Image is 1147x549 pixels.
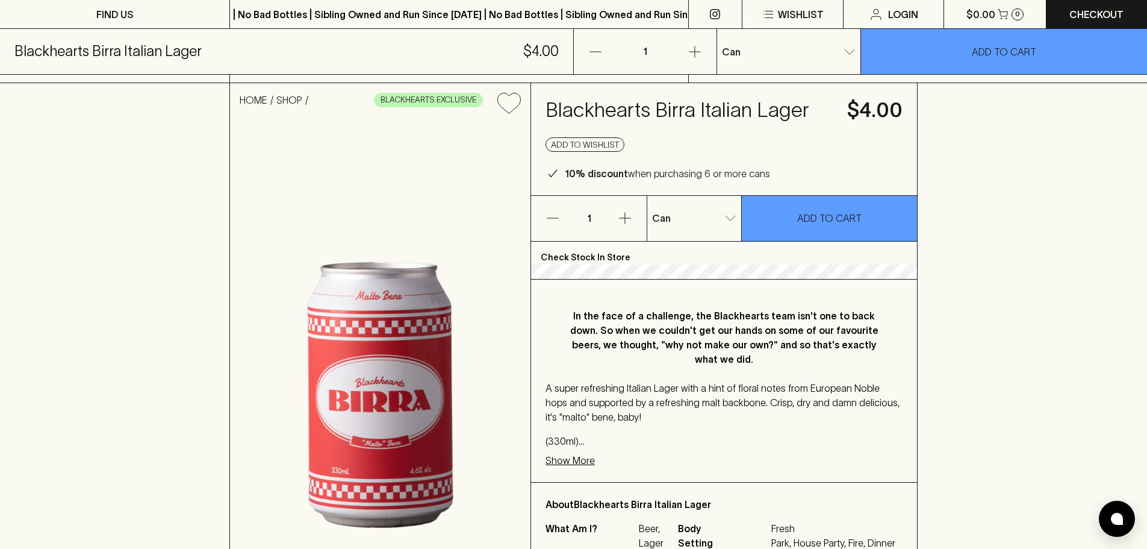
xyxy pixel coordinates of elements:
img: bubble-icon [1111,513,1123,525]
div: Can [647,206,741,230]
b: 10% discount [565,168,628,179]
p: Checkout [1069,7,1124,22]
span: Body [678,521,768,536]
p: FIND US [96,7,134,22]
p: 1 [630,29,659,74]
h5: $4.00 [523,42,559,61]
p: ADD TO CART [797,211,862,225]
p: About Blackhearts Birra Italian Lager [546,497,903,512]
button: Add to wishlist [546,137,624,152]
p: Can [722,45,741,59]
h5: Blackhearts Birra Italian Lager [14,42,202,61]
p: (330ml) 4.6% ABV [546,434,903,448]
p: Wishlist [778,7,824,22]
p: Login [888,7,918,22]
div: Can [717,40,860,64]
p: ADD TO CART [972,45,1036,59]
p: A super refreshing Italian Lager with a hint of floral notes from European Noble hops and support... [546,381,903,424]
p: In the face of a challenge, the Blackhearts team isn't one to back down. So when we couldn't get ... [570,309,878,366]
button: ADD TO CART [742,196,917,241]
p: 0 [1015,11,1020,17]
span: Fresh [771,521,903,536]
h4: Blackhearts Birra Italian Lager [546,98,833,123]
a: SHOP [276,95,302,105]
a: HOME [240,95,267,105]
button: Add to wishlist [493,88,526,119]
p: Check Stock In Store [531,242,917,265]
span: BLACKHEARTS EXCLUSIVE [375,94,482,106]
p: when purchasing 6 or more cans [565,166,770,181]
p: Can [652,211,671,225]
button: ADD TO CART [861,29,1147,74]
p: $0.00 [966,7,995,22]
h4: $4.00 [847,98,903,123]
p: 1 [574,196,603,241]
p: Show More [546,453,595,468]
